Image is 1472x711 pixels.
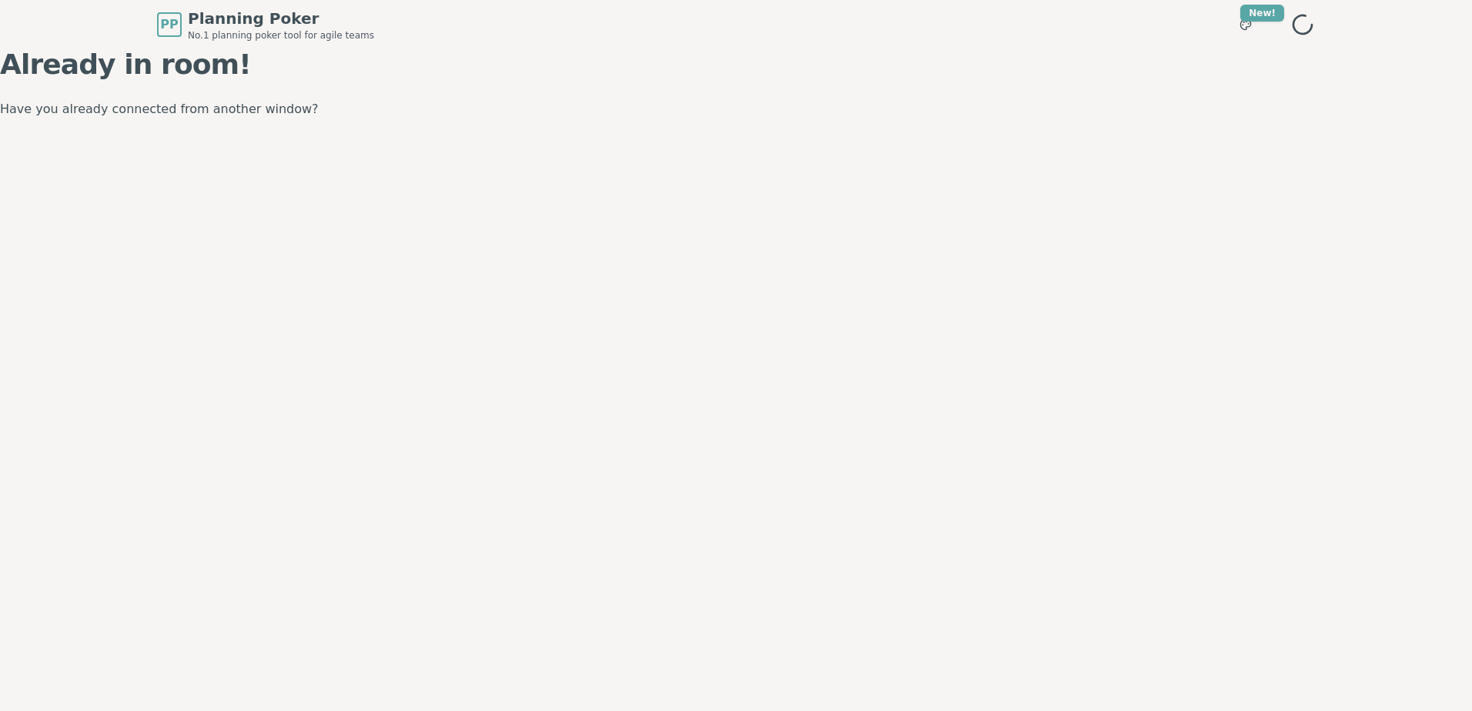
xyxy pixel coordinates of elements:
[1232,11,1260,38] button: New!
[188,8,374,29] span: Planning Poker
[160,15,178,34] span: PP
[188,29,374,42] span: No.1 planning poker tool for agile teams
[157,8,374,42] a: PPPlanning PokerNo.1 planning poker tool for agile teams
[1240,5,1284,22] div: New!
